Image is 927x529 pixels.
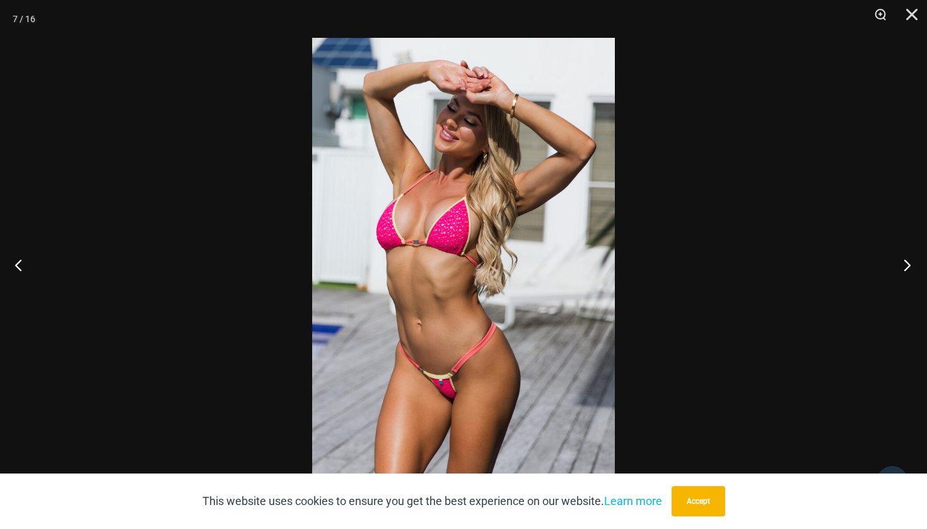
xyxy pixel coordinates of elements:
[672,486,725,516] button: Accept
[202,492,662,511] p: This website uses cookies to ensure you get the best experience on our website.
[880,233,927,296] button: Next
[13,9,35,28] div: 7 / 16
[604,494,662,508] a: Learn more
[312,38,615,491] img: Bubble Mesh Highlight Pink 309 Top 421 Micro 02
